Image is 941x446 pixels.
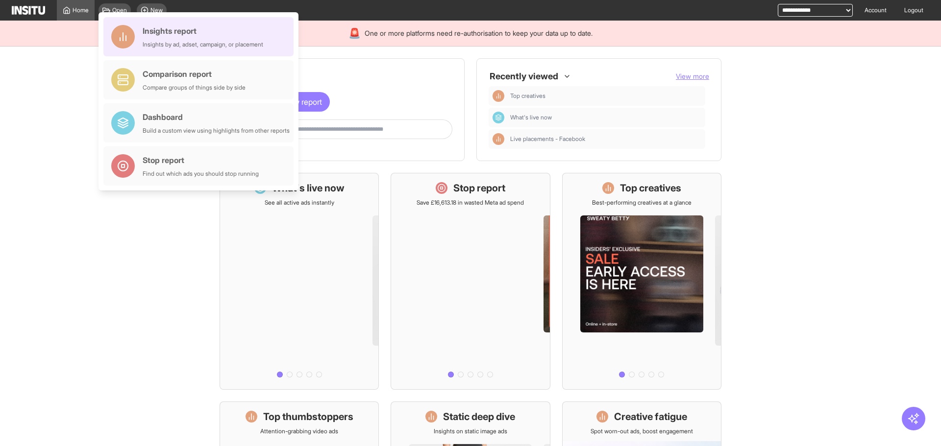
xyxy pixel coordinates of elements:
[12,6,45,15] img: Logo
[265,199,334,207] p: See all active ads instantly
[676,71,709,81] button: View more
[510,92,701,100] span: Top creatives
[143,41,263,48] div: Insights by ad, adset, campaign, or placement
[417,199,524,207] p: Save £16,613.18 in wasted Meta ad spend
[143,127,290,135] div: Build a custom view using highlights from other reports
[676,72,709,80] span: View more
[443,410,515,423] h1: Static deep dive
[150,6,163,14] span: New
[510,114,552,121] span: What's live now
[391,173,550,390] a: Stop reportSave £16,613.18 in wasted Meta ad spend
[143,170,259,178] div: Find out which ads you should stop running
[232,70,452,84] h1: Get started
[620,181,681,195] h1: Top creatives
[510,114,701,121] span: What's live now
[348,26,361,40] div: 🚨
[272,181,345,195] h1: What's live now
[143,25,263,37] div: Insights report
[562,173,721,390] a: Top creativesBest-performing creatives at a glance
[453,181,505,195] h1: Stop report
[263,410,353,423] h1: Top thumbstoppers
[510,135,701,143] span: Live placements - Facebook
[493,90,504,102] div: Insights
[143,68,246,80] div: Comparison report
[260,427,338,435] p: Attention-grabbing video ads
[220,173,379,390] a: What's live nowSee all active ads instantly
[510,135,585,143] span: Live placements - Facebook
[112,6,127,14] span: Open
[143,154,259,166] div: Stop report
[592,199,692,207] p: Best-performing creatives at a glance
[493,133,504,145] div: Insights
[510,92,545,100] span: Top creatives
[365,28,593,38] span: One or more platforms need re-authorisation to keep your data up to date.
[73,6,89,14] span: Home
[143,84,246,92] div: Compare groups of things side by side
[143,111,290,123] div: Dashboard
[434,427,507,435] p: Insights on static image ads
[493,112,504,123] div: Dashboard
